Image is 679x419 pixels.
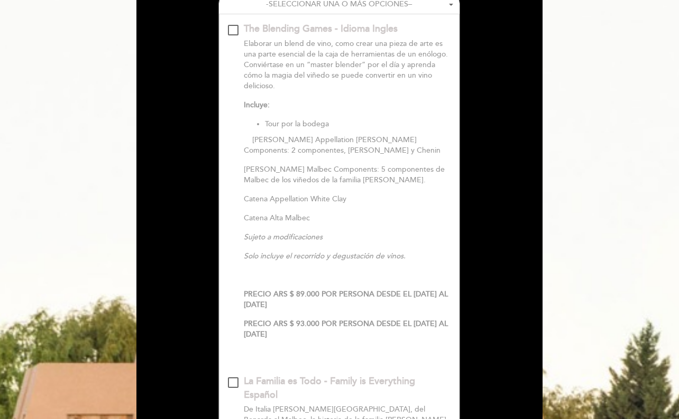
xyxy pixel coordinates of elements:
div: La Familia es Todo - Family is Everything Español [244,375,451,402]
strong: Incluye: [244,100,270,109]
strong: PRECIO ARS $ 93.000 POR PERSONA DESDE EL [DATE] AL [DATE] [244,319,448,339]
p: Elaborar un blend de vino, como crear una pieza de arte es una parte esencial de la caja de herra... [244,39,451,91]
p: [PERSON_NAME] Malbec Components: 5 componentes de Malbec de los viñedos de la familia [PERSON_NAME]. [244,164,451,185]
li: Tour por la bodega [265,119,451,129]
p: Catena Appellation White Clay [244,194,451,204]
p: Catena Alta Malbec [244,213,451,224]
strong: PRECIO ARS $ 89.000 POR PERSONA DESDE EL [DATE] AL [DATE] [244,290,448,309]
div: The Blending Games - Idioma Ingles [244,22,398,36]
md-checkbox: The Blending Games - Idioma Ingles Elaborar un blend de vino, como crear una pieza de arte es una... [228,22,451,366]
em: Sujeto a modificaciones [244,232,323,241]
p: [PERSON_NAME] Appellation [PERSON_NAME] Components: 2 componentes, [PERSON_NAME] y Chenin [244,135,451,156]
em: Solo incluye el recorrido y degustación de vinos. [244,252,406,260]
